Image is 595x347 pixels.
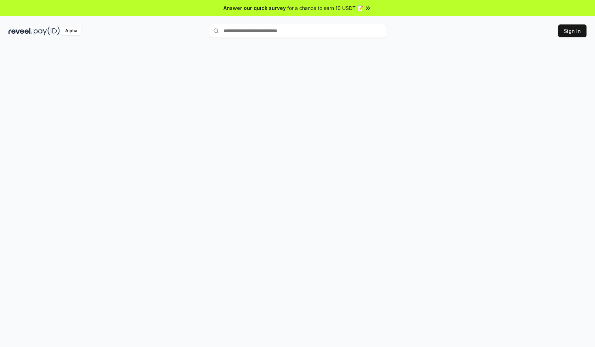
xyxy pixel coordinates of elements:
[61,27,81,35] div: Alpha
[287,4,363,12] span: for a chance to earn 10 USDT 📝
[8,27,32,35] img: reveel_dark
[558,24,586,37] button: Sign In
[223,4,286,12] span: Answer our quick survey
[34,27,60,35] img: pay_id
